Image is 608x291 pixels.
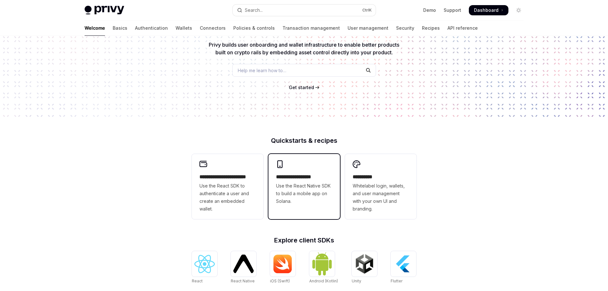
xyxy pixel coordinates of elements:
[199,182,256,213] span: Use the React SDK to authenticate a user and create an embedded wallet.
[444,7,461,13] a: Support
[194,255,215,273] img: React
[348,20,388,36] a: User management
[289,85,314,90] span: Get started
[245,6,263,14] div: Search...
[200,20,226,36] a: Connectors
[192,237,417,243] h2: Explore client SDKs
[233,20,275,36] a: Policies & controls
[85,6,124,15] img: light logo
[469,5,508,15] a: Dashboard
[231,251,256,284] a: React NativeReact Native
[393,254,414,274] img: Flutter
[422,20,440,36] a: Recipes
[238,67,286,74] span: Help me learn how to…
[192,137,417,144] h2: Quickstarts & recipes
[233,4,376,16] button: Open search
[309,279,338,283] span: Android (Kotlin)
[312,252,332,276] img: Android (Kotlin)
[233,255,254,273] img: React Native
[192,251,217,284] a: ReactReact
[474,7,499,13] span: Dashboard
[268,154,340,219] a: **** **** **** ***Use the React Native SDK to build a mobile app on Solana.
[176,20,192,36] a: Wallets
[352,279,361,283] span: Unity
[113,20,127,36] a: Basics
[273,254,293,273] img: iOS (Swift)
[362,8,372,13] span: Ctrl K
[309,251,338,284] a: Android (Kotlin)Android (Kotlin)
[353,182,409,213] span: Whitelabel login, wallets, and user management with your own UI and branding.
[135,20,168,36] a: Authentication
[345,154,417,219] a: **** *****Whitelabel login, wallets, and user management with your own UI and branding.
[270,279,290,283] span: iOS (Swift)
[270,251,296,284] a: iOS (Swift)iOS (Swift)
[192,279,203,283] span: React
[276,182,332,205] span: Use the React Native SDK to build a mobile app on Solana.
[514,5,524,15] button: Toggle dark mode
[352,251,377,284] a: UnityUnity
[447,20,478,36] a: API reference
[289,84,314,91] a: Get started
[209,42,399,56] span: Privy builds user onboarding and wallet infrastructure to enable better products built on crypto ...
[354,254,375,274] img: Unity
[396,20,414,36] a: Security
[391,279,402,283] span: Flutter
[231,279,255,283] span: React Native
[391,251,416,284] a: FlutterFlutter
[85,20,105,36] a: Welcome
[423,7,436,13] a: Demo
[282,20,340,36] a: Transaction management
